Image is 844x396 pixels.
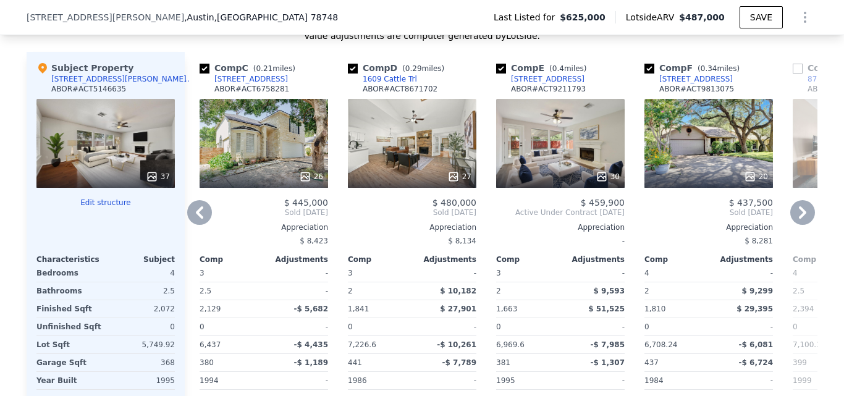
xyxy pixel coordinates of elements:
[348,74,417,84] a: 1609 Cattle Trl
[248,64,300,73] span: ( miles)
[108,372,175,389] div: 1995
[36,318,103,335] div: Unfinished Sqft
[496,62,592,74] div: Comp E
[496,305,517,313] span: 1,663
[415,264,476,282] div: -
[348,305,369,313] span: 1,841
[644,269,649,277] span: 4
[626,11,679,23] span: Lotside ARV
[266,282,328,300] div: -
[348,372,410,389] div: 1986
[266,372,328,389] div: -
[108,336,175,353] div: 5,749.92
[294,305,328,313] span: -$ 5,682
[348,340,376,349] span: 7,226.6
[494,11,560,23] span: Last Listed for
[415,318,476,335] div: -
[36,255,106,264] div: Characteristics
[348,282,410,300] div: 2
[644,322,649,331] span: 0
[433,198,476,208] span: $ 480,000
[496,269,501,277] span: 3
[793,269,798,277] span: 4
[644,74,733,84] a: [STREET_ADDRESS]
[294,340,328,349] span: -$ 4,435
[496,322,501,331] span: 0
[200,62,300,74] div: Comp C
[644,305,665,313] span: 1,810
[711,264,773,282] div: -
[745,237,773,245] span: $ 8,281
[108,354,175,371] div: 368
[563,372,625,389] div: -
[348,322,353,331] span: 0
[51,74,187,84] div: [STREET_ADDRESS][PERSON_NAME]
[596,171,620,183] div: 30
[36,282,103,300] div: Bathrooms
[200,372,261,389] div: 1994
[736,305,773,313] span: $ 29,395
[496,232,625,250] div: -
[348,62,449,74] div: Comp D
[496,340,525,349] span: 6,969.6
[437,340,476,349] span: -$ 10,261
[106,255,175,264] div: Subject
[701,64,717,73] span: 0.34
[200,340,221,349] span: 6,437
[284,198,328,208] span: $ 445,000
[496,208,625,217] span: Active Under Contract [DATE]
[591,340,625,349] span: -$ 7,985
[711,372,773,389] div: -
[51,84,126,94] div: ABOR # ACT5146635
[581,198,625,208] span: $ 459,900
[644,255,709,264] div: Comp
[214,74,288,84] div: [STREET_ADDRESS]
[742,287,773,295] span: $ 9,299
[739,358,773,367] span: -$ 6,724
[146,171,170,183] div: 37
[793,322,798,331] span: 0
[588,305,625,313] span: $ 51,525
[27,30,817,42] div: Value adjustments are computer generated by Lotside .
[659,74,733,84] div: [STREET_ADDRESS]
[440,305,476,313] span: $ 27,901
[679,12,725,22] span: $487,000
[644,208,773,217] span: Sold [DATE]
[591,358,625,367] span: -$ 1,307
[214,84,289,94] div: ABOR # ACT6758281
[447,171,471,183] div: 27
[560,11,606,23] span: $625,000
[200,322,205,331] span: 0
[36,62,133,74] div: Subject Property
[644,222,773,232] div: Appreciation
[299,171,323,183] div: 26
[348,269,353,277] span: 3
[363,74,417,84] div: 1609 Cattle Trl
[496,282,558,300] div: 2
[496,222,625,232] div: Appreciation
[511,84,586,94] div: ABOR # ACT9211793
[184,11,338,23] span: , Austin
[200,222,328,232] div: Appreciation
[740,6,783,28] button: SAVE
[563,264,625,282] div: -
[496,372,558,389] div: 1995
[729,198,773,208] span: $ 437,500
[644,358,659,367] span: 437
[397,64,449,73] span: ( miles)
[348,208,476,217] span: Sold [DATE]
[793,340,825,349] span: 7,100.28
[363,84,437,94] div: ABOR # ACT8671702
[200,74,288,84] a: [STREET_ADDRESS]
[36,354,103,371] div: Garage Sqft
[659,84,734,94] div: ABOR # ACT9813075
[36,264,103,282] div: Bedrooms
[200,269,205,277] span: 3
[348,222,476,232] div: Appreciation
[36,336,103,353] div: Lot Sqft
[739,340,773,349] span: -$ 6,081
[256,64,272,73] span: 0.21
[348,255,412,264] div: Comp
[552,64,564,73] span: 0.4
[793,305,814,313] span: 2,394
